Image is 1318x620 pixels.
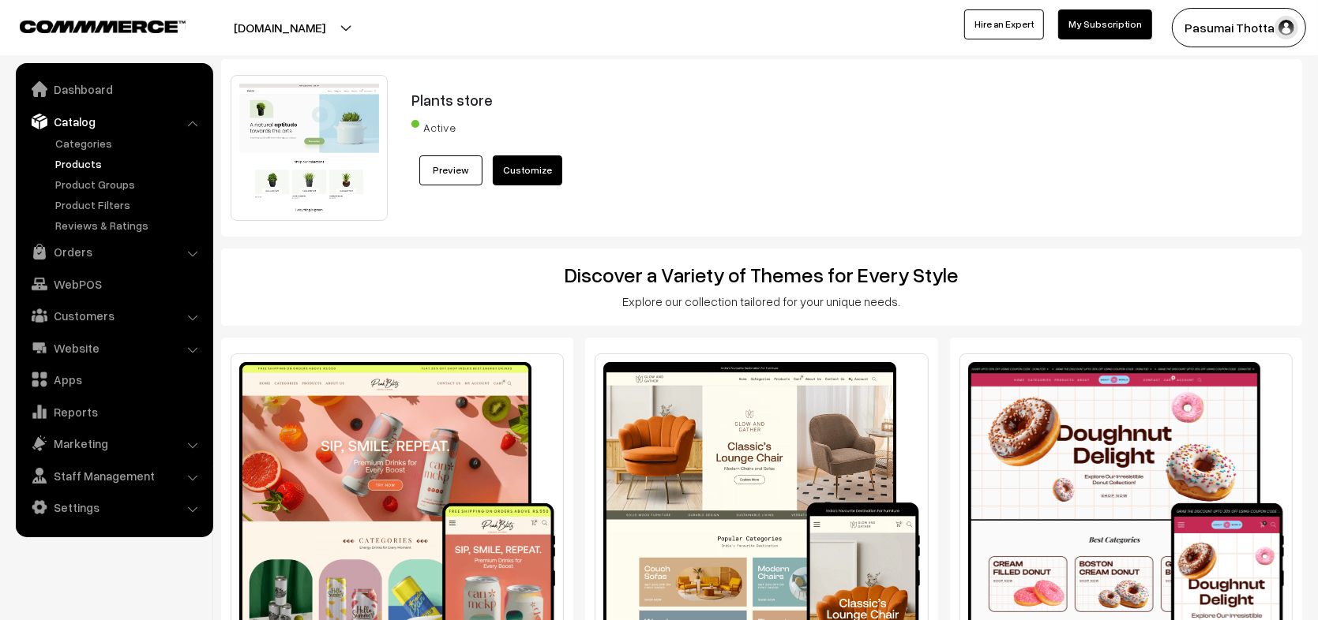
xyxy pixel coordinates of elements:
[20,16,158,35] a: COMMMERCE
[20,461,208,490] a: Staff Management
[411,115,490,136] span: Active
[178,8,381,47] button: [DOMAIN_NAME]
[419,155,483,185] a: Preview
[20,301,208,330] a: Customers
[20,493,208,521] a: Settings
[20,429,208,458] a: Marketing
[1275,16,1298,39] img: user
[51,176,208,192] a: Product Groups
[20,270,208,298] a: WebPOS
[20,75,208,103] a: Dashboard
[411,91,1202,109] h3: Plants store
[20,21,186,32] img: COMMMERCE
[51,155,208,172] a: Products
[493,155,562,185] a: Customize
[1058,9,1152,39] a: My Subscription
[20,237,208,266] a: Orders
[20,365,208,394] a: Apps
[964,9,1044,39] a: Hire an Expert
[1172,8,1306,47] button: Pasumai Thotta…
[51,217,208,233] a: Reviews & Ratings
[232,263,1291,287] h2: Discover a Variety of Themes for Every Style
[51,135,208,151] a: Categories
[232,294,1291,308] h3: Explore our collection tailored for your unique needs.
[231,75,388,221] img: Plants store
[51,196,208,213] a: Product Filters
[20,334,208,362] a: Website
[20,107,208,136] a: Catalog
[20,398,208,426] a: Reports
